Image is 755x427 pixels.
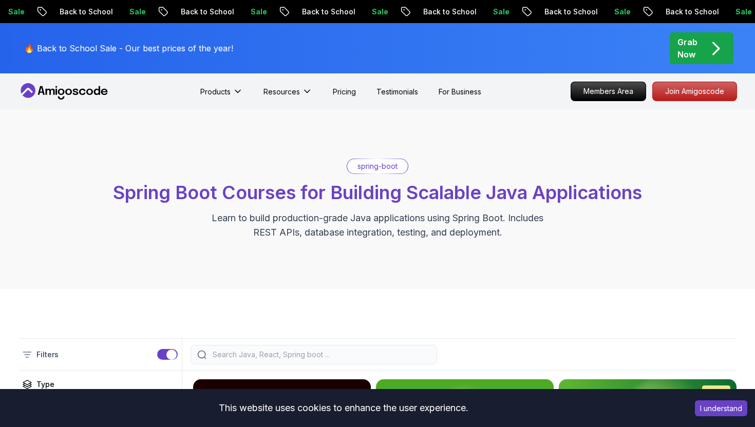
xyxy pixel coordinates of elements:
p: Filters [36,349,59,360]
div: This website uses cookies to enhance the user experience. [8,397,679,419]
a: Members Area [571,82,646,101]
p: spring-boot [357,161,398,171]
a: Join Amigoscode [652,82,737,101]
p: Members Area [571,82,646,101]
p: Grab Now [677,36,697,61]
button: Resources [263,86,312,105]
a: For Business [439,86,481,97]
p: Back to School [294,7,364,17]
p: Back to School [51,7,121,17]
p: Sale [485,7,518,17]
a: Pricing [333,86,356,97]
p: Sale [364,7,397,17]
p: Sale [606,7,639,17]
p: Back to School [657,7,727,17]
button: Accept cookies [695,400,747,416]
p: Join Amigoscode [653,82,737,101]
p: Back to School [173,7,242,17]
button: Products [200,86,243,105]
p: Sale [242,7,275,17]
p: Products [200,86,231,97]
p: NEW [708,388,725,398]
input: Search Java, React, Spring boot ... [211,350,430,360]
p: 🔥 Back to School Sale - Our best prices of the year! [24,42,233,54]
span: Spring Boot Courses for Building Scalable Java Applications [113,181,642,204]
p: Back to School [415,7,485,17]
a: Testimonials [376,86,418,97]
p: Sale [121,7,154,17]
p: Learn to build production-grade Java applications using Spring Boot. Includes REST APIs, database... [205,211,550,240]
p: Resources [263,86,300,97]
h2: Type [36,379,54,390]
p: Back to School [536,7,606,17]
